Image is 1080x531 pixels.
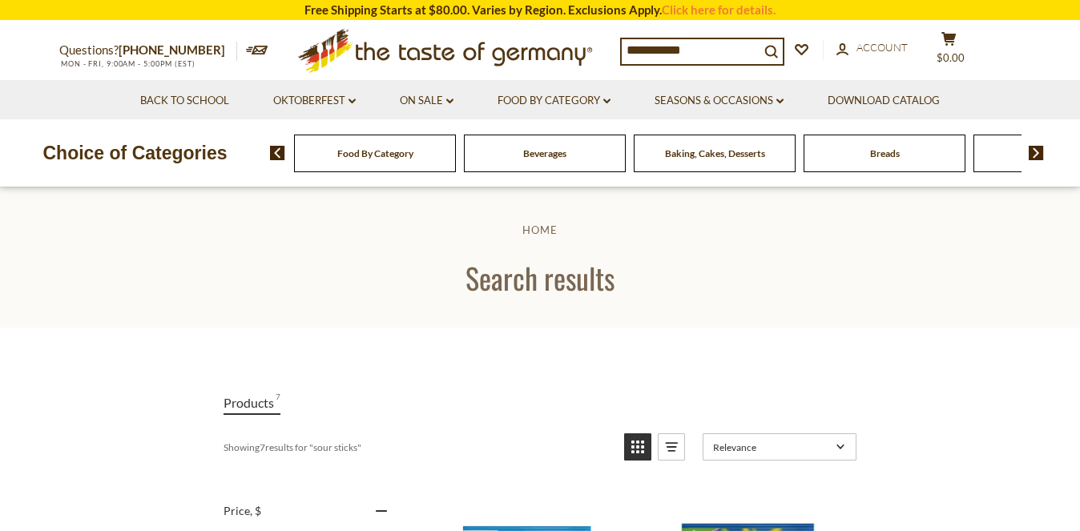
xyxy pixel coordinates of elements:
[224,504,261,517] span: Price
[856,41,908,54] span: Account
[276,392,280,413] span: 7
[665,147,765,159] a: Baking, Cakes, Desserts
[703,433,856,461] a: Sort options
[662,2,776,17] a: Click here for details.
[250,504,261,517] span: , $
[713,441,831,453] span: Relevance
[925,31,973,71] button: $0.00
[828,92,940,110] a: Download Catalog
[337,147,413,159] a: Food By Category
[836,39,908,57] a: Account
[1029,146,1044,160] img: next arrow
[870,147,900,159] a: Breads
[119,42,225,57] a: [PHONE_NUMBER]
[273,92,356,110] a: Oktoberfest
[59,40,237,61] p: Questions?
[658,433,685,461] a: View list mode
[59,59,195,68] span: MON - FRI, 9:00AM - 5:00PM (EST)
[224,433,612,461] div: Showing results for " "
[400,92,453,110] a: On Sale
[624,433,651,461] a: View grid mode
[655,92,784,110] a: Seasons & Occasions
[937,51,965,64] span: $0.00
[498,92,611,110] a: Food By Category
[140,92,229,110] a: Back to School
[224,392,280,415] a: View Products Tab
[260,441,265,453] b: 7
[270,146,285,160] img: previous arrow
[522,223,558,236] a: Home
[50,259,1030,296] h1: Search results
[523,147,566,159] a: Beverages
